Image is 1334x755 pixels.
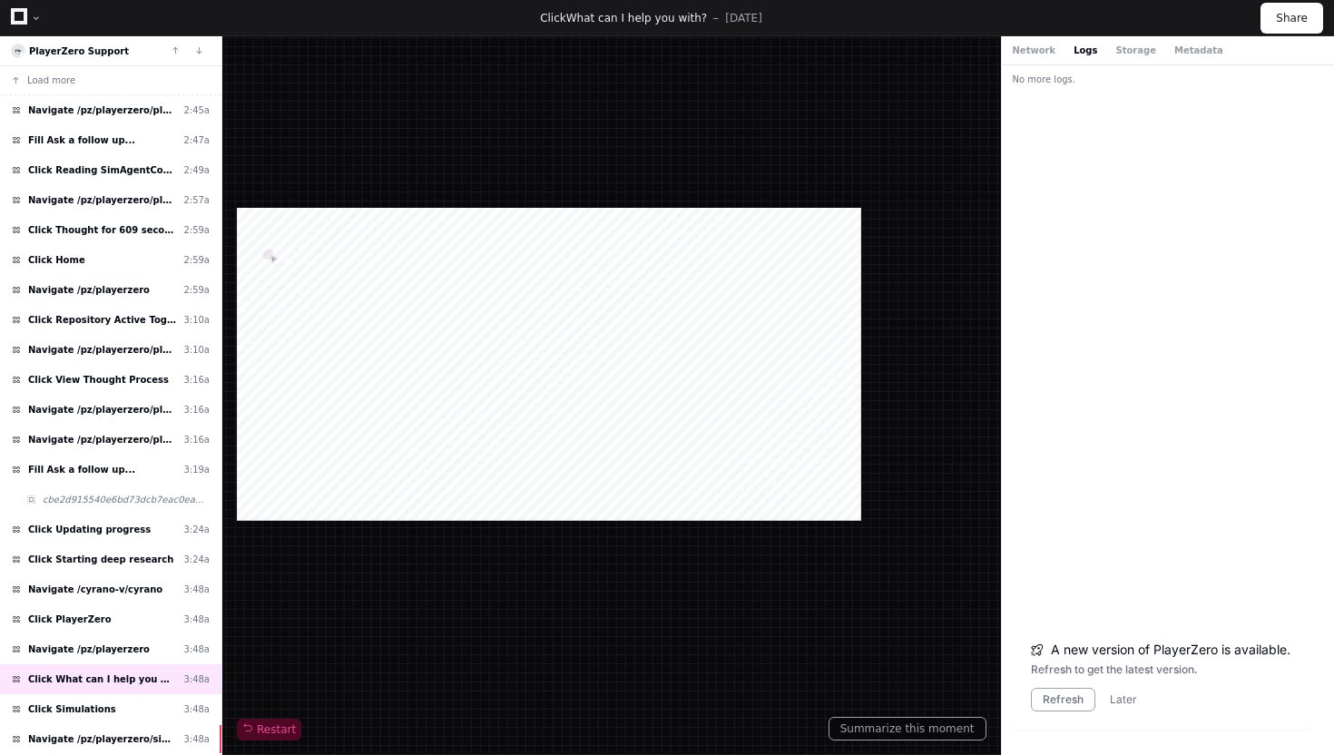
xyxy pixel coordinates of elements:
div: 3:16a [183,433,210,446]
span: Navigate /pz/playerzero [28,642,150,656]
span: Navigate /pz/playerzero/player/* [28,343,176,357]
button: Refresh [1031,688,1095,711]
span: Navigate /pz/playerzero/player/* [28,193,176,207]
span: No more logs. [1013,73,1076,86]
img: 13.svg [13,45,25,57]
span: Click Starting deep research [28,553,173,566]
div: 3:48a [183,613,210,626]
span: Click Updating progress [28,523,151,536]
span: Fill Ask a follow up... [28,463,135,476]
div: 2:57a [183,193,210,207]
span: Navigate /pz/playerzero/player/* [28,103,176,117]
div: 2:49a [183,163,210,177]
span: Fill Ask a follow up... [28,133,135,147]
span: Navigate /pz/playerzero/player/* [28,433,176,446]
div: 3:24a [183,523,210,536]
div: 2:59a [183,283,210,297]
span: Click PlayerZero [28,613,112,626]
div: 2:59a [183,253,210,267]
div: 3:16a [183,403,210,417]
div: 2:59a [183,223,210,237]
button: Storage [1115,44,1155,57]
button: Network [1013,44,1056,57]
span: A new version of PlayerZero is available. [1051,641,1290,659]
div: 3:10a [183,343,210,357]
span: Click Simulations [28,702,116,716]
p: [DATE] [725,11,762,25]
span: Click What can I help you with? [28,672,176,686]
div: 3:24a [183,553,210,566]
div: 3:48a [183,583,210,596]
span: What can I help you with? [566,12,708,25]
button: Restart [237,719,301,740]
div: 3:48a [183,672,210,686]
button: Summarize this moment [829,717,986,740]
button: Share [1260,3,1323,34]
span: Click [540,12,566,25]
button: Logs [1074,44,1097,57]
span: Click Reading SimAgentContext.… [28,163,176,177]
span: cbe2d915540e6bd73dcb7eac0eab3fea [43,493,210,506]
span: Restart [242,722,296,737]
span: Navigate /pz/playerzero [28,283,150,297]
a: PlayerZero Support [29,46,129,56]
div: 3:48a [183,642,210,656]
span: Click Repository Active Toggle Functionality [28,313,176,327]
div: 3:10a [183,313,210,327]
div: Refresh to get the latest version. [1031,662,1290,677]
button: Metadata [1174,44,1223,57]
div: 3:16a [183,373,210,387]
span: Load more [27,74,75,87]
span: Click Thought for 609 seconds [28,223,176,237]
span: Click View Thought Process [28,373,169,387]
div: 3:48a [183,702,210,716]
button: Later [1110,692,1137,707]
span: Navigate /pz/playerzero/simulations [28,732,176,746]
div: 2:45a [183,103,210,117]
div: 3:19a [183,463,210,476]
div: 2:47a [183,133,210,147]
span: Navigate /pz/playerzero/player/* [28,403,176,417]
div: 3:48a [183,732,210,746]
iframe: Open customer support [1276,695,1325,744]
span: Click Home [28,253,85,267]
span: Navigate /cyrano-v/cyrano [28,583,162,596]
